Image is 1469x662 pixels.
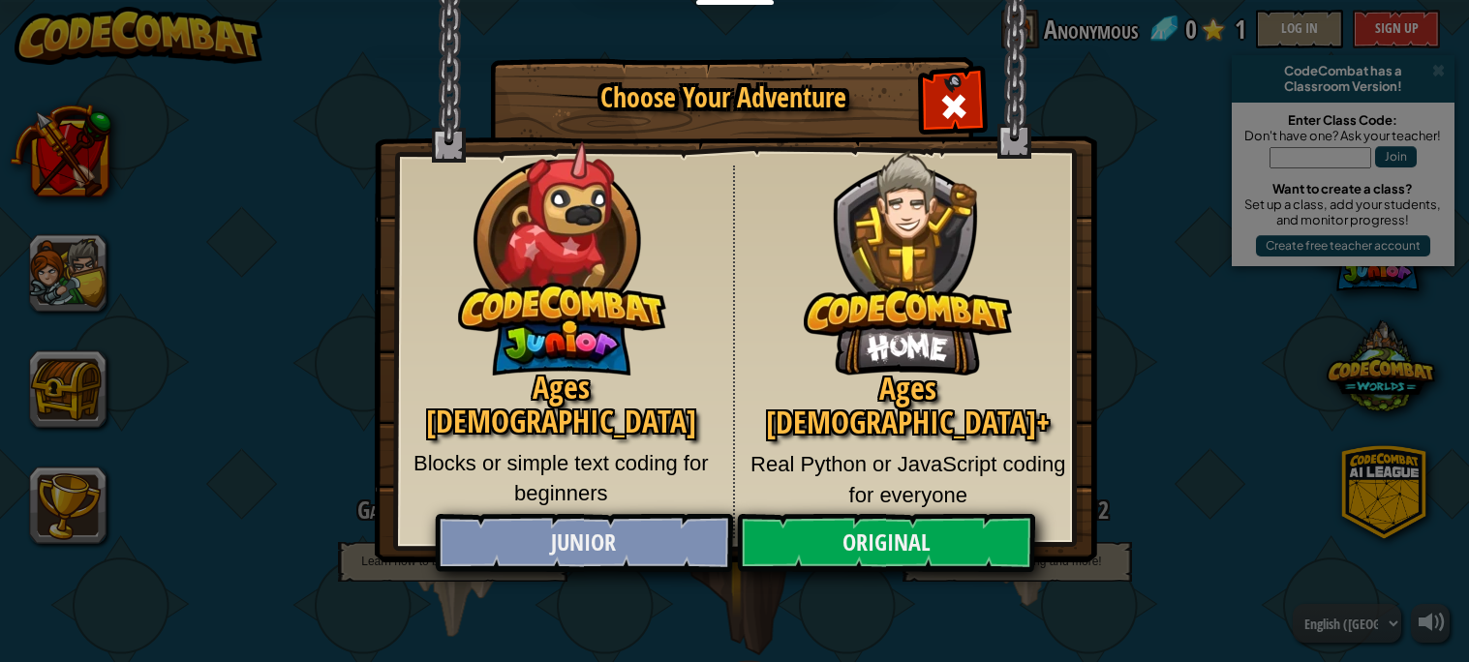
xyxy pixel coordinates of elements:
div: Close modal [923,74,984,135]
h2: Ages [DEMOGRAPHIC_DATA] [404,371,719,438]
a: Original [737,514,1035,572]
h1: Choose Your Adventure [525,83,922,113]
a: Junior [435,514,733,572]
p: Real Python or JavaScript coding for everyone [750,449,1067,510]
h2: Ages [DEMOGRAPHIC_DATA]+ [750,372,1067,439]
img: CodeCombat Junior hero character [458,129,666,376]
p: Blocks or simple text coding for beginners [404,448,719,509]
img: CodeCombat Original hero character [804,121,1012,376]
